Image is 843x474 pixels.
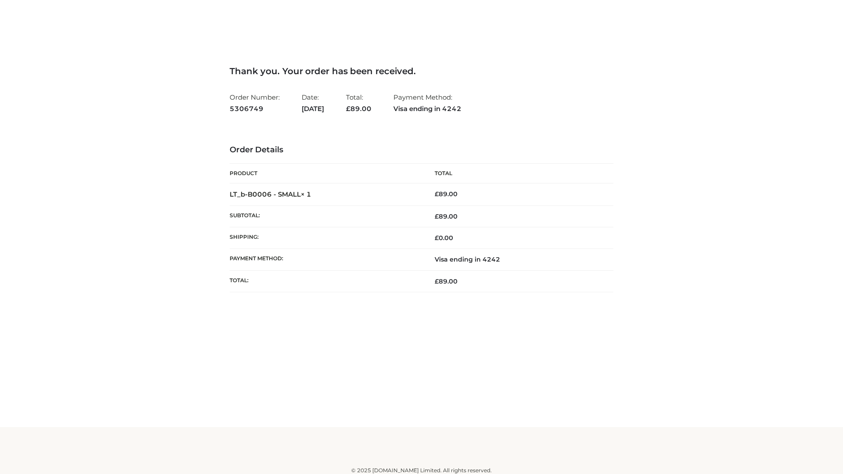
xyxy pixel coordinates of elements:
li: Order Number: [230,90,280,116]
li: Payment Method: [393,90,461,116]
bdi: 0.00 [435,234,453,242]
span: £ [435,190,439,198]
th: Total: [230,270,421,292]
strong: × 1 [301,190,311,198]
h3: Order Details [230,145,613,155]
span: £ [435,234,439,242]
strong: [DATE] [302,103,324,115]
th: Subtotal: [230,205,421,227]
bdi: 89.00 [435,190,458,198]
li: Date: [302,90,324,116]
span: 89.00 [435,212,458,220]
li: Total: [346,90,371,116]
span: £ [435,212,439,220]
th: Product [230,164,421,183]
th: Shipping: [230,227,421,249]
span: £ [346,104,350,113]
strong: LT_b-B0006 - SMALL [230,190,311,198]
th: Payment method: [230,249,421,270]
span: £ [435,277,439,285]
td: Visa ending in 4242 [421,249,613,270]
strong: Visa ending in 4242 [393,103,461,115]
th: Total [421,164,613,183]
strong: 5306749 [230,103,280,115]
span: 89.00 [346,104,371,113]
span: 89.00 [435,277,458,285]
h3: Thank you. Your order has been received. [230,66,613,76]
